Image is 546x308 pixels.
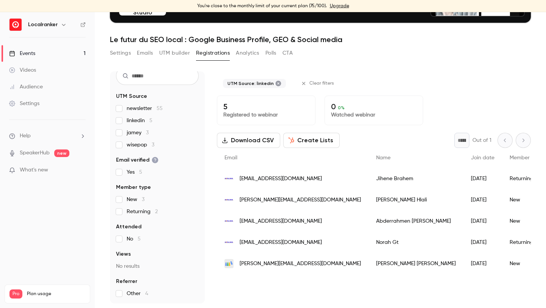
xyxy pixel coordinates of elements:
h1: Le futur du SEO local : Google Business Profile, GEO & Social media [110,35,531,44]
button: Settings [110,47,131,59]
span: 4 [145,291,148,296]
div: Audience [9,83,43,91]
span: Attended [116,223,141,231]
span: new [54,149,69,157]
span: 3 [142,197,144,202]
button: Registrations [196,47,230,59]
span: What's new [20,166,48,174]
span: Referrer [116,278,137,285]
p: No results [116,262,199,270]
button: Polls [265,47,276,59]
span: UTM Source [116,93,147,100]
span: 2 [155,209,158,214]
img: metal2000.fr [224,174,234,183]
span: Member type [116,184,151,191]
button: CTA [282,47,293,59]
span: 5 [149,118,152,123]
a: Upgrade [330,3,349,9]
span: Email verified [116,156,158,164]
span: [EMAIL_ADDRESS][DOMAIN_NAME] [240,217,322,225]
div: [DATE] [463,189,502,211]
div: [PERSON_NAME] [PERSON_NAME] [369,253,463,274]
span: [EMAIL_ADDRESS][DOMAIN_NAME] [240,239,322,247]
button: Create Lists [283,133,340,148]
p: Out of 1 [472,137,491,144]
span: Other [127,290,148,297]
div: Jihene Brahem [369,168,463,189]
li: help-dropdown-opener [9,132,86,140]
span: Returning [127,208,158,215]
img: metal2000.fr [224,195,234,204]
div: Abderrahmen [PERSON_NAME] [369,211,463,232]
div: [DATE] [463,253,502,274]
span: wisepop [127,141,154,149]
div: Videos [9,66,36,74]
span: 5 [138,236,141,242]
span: 3 [152,142,154,148]
span: 0 % [338,105,345,110]
h6: Localranker [28,21,58,28]
div: Norah Gt [369,232,463,253]
img: metal2000.fr [224,217,234,226]
button: UTM builder [159,47,190,59]
span: Plan usage [27,291,85,297]
section: facet-groups [116,93,199,297]
div: [DATE] [463,211,502,232]
button: Analytics [236,47,259,59]
button: Download CSV [217,133,280,148]
p: 0 [331,102,417,111]
div: Events [9,50,35,57]
a: SpeakerHub [20,149,50,157]
span: Email [224,155,237,160]
span: 5 [139,170,142,175]
span: [EMAIL_ADDRESS][DOMAIN_NAME] [240,175,322,183]
div: Settings [9,100,39,107]
p: Watched webinar [331,111,417,119]
div: [DATE] [463,168,502,189]
button: Enter Studio [119,0,166,16]
img: adsearchmedia.ca [224,259,234,268]
button: Remove "linkedin" from selected "UTM Source" filter [275,80,281,86]
span: UTM Source: linkedin [227,80,274,86]
span: Views [116,250,131,258]
span: Join date [471,155,494,160]
img: metal2000.fr [224,238,234,247]
button: Emails [137,47,153,59]
span: [PERSON_NAME][EMAIL_ADDRESS][DOMAIN_NAME] [240,260,361,268]
span: 55 [157,106,163,111]
span: Member type [510,155,542,160]
span: Help [20,132,31,140]
span: 3 [146,130,149,135]
img: Localranker [9,19,22,31]
p: Registered to webinar [223,111,309,119]
span: newsletter [127,105,163,112]
button: Clear filters [298,77,339,90]
span: jamey [127,129,149,137]
span: Pro [9,289,22,299]
span: No [127,235,141,243]
div: [DATE] [463,232,502,253]
p: 5 [223,102,309,111]
div: [PERSON_NAME] Hlali [369,189,463,211]
span: Clear filters [309,80,334,86]
span: Yes [127,168,142,176]
span: Name [376,155,391,160]
span: [PERSON_NAME][EMAIL_ADDRESS][DOMAIN_NAME] [240,196,361,204]
span: linkedin [127,117,152,124]
span: New [127,196,144,203]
